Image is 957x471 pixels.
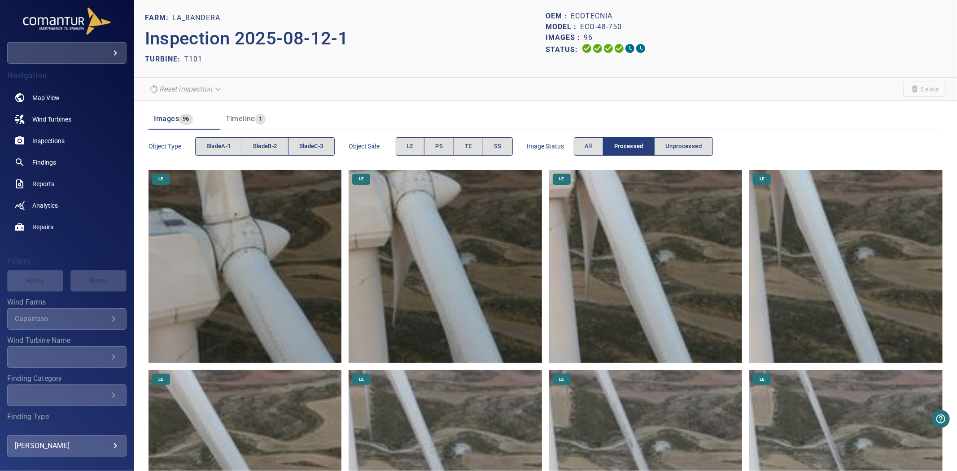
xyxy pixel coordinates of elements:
span: Repairs [32,222,53,231]
span: LE [754,176,770,182]
div: imageStatus [574,137,713,156]
label: Wind Turbine Name [7,337,127,344]
button: bladeC-3 [288,137,335,156]
span: LE [754,376,770,383]
button: bladeA-1 [195,137,242,156]
span: Object Side [349,142,396,151]
span: Unable to delete the inspection due to its current status [903,82,946,97]
p: 96 [584,32,593,43]
div: Wind Farms [7,308,127,330]
span: bladeC-3 [299,141,323,152]
span: TE [465,141,472,152]
div: objectSide [396,137,513,156]
a: analytics noActive [7,195,127,216]
span: Object type [149,142,195,151]
a: reports noActive [7,173,127,195]
svg: Uploading 100% [581,43,592,54]
svg: Data Formatted 100% [592,43,603,54]
span: LE [153,376,169,383]
span: Images [154,114,179,123]
span: 1 [255,114,266,124]
div: Finding Category [7,384,127,406]
span: LE [554,176,569,182]
div: Wind Turbine Name [7,346,127,368]
p: La_Bandera [172,13,220,23]
span: 96 [179,114,193,124]
label: Wind Farms [7,299,127,306]
a: map noActive [7,87,127,109]
span: All [585,141,592,152]
span: Processed [614,141,643,152]
span: bladeA-1 [206,141,231,152]
span: bladeB-2 [253,141,277,152]
p: T101 [184,54,202,65]
div: Caparroso [15,314,108,323]
button: Processed [603,137,655,156]
a: inspections noActive [7,130,127,152]
button: bladeB-2 [242,137,288,156]
span: PS [435,141,443,152]
button: PS [424,137,454,156]
span: Analytics [32,201,58,210]
span: LE [354,376,369,383]
span: Map View [32,93,60,102]
div: Reset inspection [145,81,227,97]
span: Unprocessed [665,141,702,152]
span: Reports [32,179,54,188]
span: Timeline [226,114,255,123]
a: windturbines noActive [7,109,127,130]
h4: Navigation [7,71,127,80]
p: Images : [546,32,584,43]
div: objectType [195,137,335,156]
span: Findings [32,158,56,167]
p: ECO-48-750 [580,22,622,32]
span: Wind Turbines [32,115,71,124]
p: Inspection 2025-08-12-1 [145,25,546,52]
span: SS [494,141,502,152]
h4: Filters [7,257,127,266]
svg: Selecting 100% [603,43,614,54]
em: Reset inspection [159,85,212,93]
div: [PERSON_NAME] [15,439,119,453]
div: comanturinver [7,42,127,64]
p: ecotecnia [571,11,612,22]
span: LE [354,176,369,182]
svg: ML Processing 100% [614,43,625,54]
p: OEM : [546,11,571,22]
label: Finding Category [7,375,127,382]
svg: Classification 0% [635,43,646,54]
button: SS [483,137,513,156]
span: Image Status [527,142,574,151]
p: FARM: [145,13,172,23]
span: LE [153,176,169,182]
a: findings noActive [7,152,127,173]
span: LE [407,141,414,152]
div: Unable to reset the inspection due to its current status [145,81,227,97]
button: LE [396,137,425,156]
button: Unprocessed [654,137,713,156]
button: All [574,137,603,156]
span: LE [554,376,569,383]
img: comanturinver-logo [22,7,112,35]
p: TURBINE: [145,54,184,65]
label: Finding Type [7,413,127,420]
a: repairs noActive [7,216,127,238]
svg: Matching 0% [625,43,635,54]
span: Inspections [32,136,65,145]
p: Model : [546,22,580,32]
p: Status: [546,43,581,56]
button: TE [454,137,483,156]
